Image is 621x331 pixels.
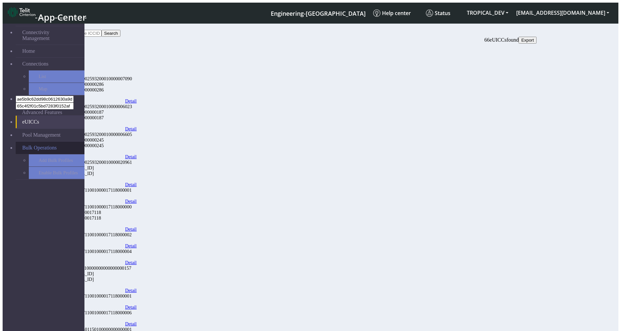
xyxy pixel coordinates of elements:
[101,30,120,37] button: Search
[125,154,137,160] a: Detail
[57,204,137,210] div: 00100008935711001000017118000000
[57,176,137,182] div: 02
[373,10,411,17] span: Help center
[22,61,48,67] span: Connections
[22,109,62,115] span: Advanced Features
[125,288,137,293] a: Detail
[57,193,137,199] div: 22
[271,10,366,17] span: Engineering-[GEOGRAPHIC_DATA]
[57,76,137,82] div: 89040024000002593200010000007090
[57,132,137,137] div: 89040024000002593200010000006605
[57,215,137,221] div: 8935711001000017118
[125,321,137,327] a: Detail
[125,226,137,232] a: Detail
[463,7,512,19] button: TROPICAL_DEV
[57,310,137,316] div: 00100008935711001000017118000006
[16,142,84,154] a: Bulk Operations
[506,37,519,43] span: found
[29,154,84,166] a: Add Bulk Profiles
[8,7,35,17] img: logo-telit-cinterion-gw-new.png
[125,243,137,249] a: Detail
[39,74,46,79] span: List
[16,58,84,70] a: Connections
[57,93,137,98] div: 32
[38,11,86,23] span: App Center
[125,304,137,310] a: Detail
[57,249,137,254] div: 00100008935711001000017118000004
[373,10,380,17] img: knowledge.svg
[39,86,47,92] span: Map
[57,82,137,87] div: 89562008019000000286
[57,282,137,288] div: 32
[57,238,137,243] div: 22
[57,160,137,165] div: 89040024000002593200010000020961
[57,87,137,93] div: 89562008019000000286
[16,129,84,141] a: Pool Management
[57,316,137,321] div: 02
[22,145,57,151] span: Bulk Operations
[423,7,463,19] a: Status
[125,182,137,187] a: Detail
[57,171,137,176] div: [TECHNICAL_ID]
[29,167,84,179] a: Enable Bulk Profiles
[426,10,450,17] span: Status
[57,165,137,171] div: [TECHNICAL_ID]
[57,210,137,215] div: 8935711001000017118
[484,37,490,43] span: 66
[57,277,137,282] div: [TECHNICAL_ID]
[29,83,84,95] a: Map
[57,121,137,126] div: 02
[57,293,137,299] div: 00200008935711001000017118000001
[44,24,537,30] div: eUICCs
[270,7,365,19] a: Your current platform instance
[519,37,537,44] button: Export
[29,70,84,83] a: List
[57,148,137,154] div: 02
[57,137,137,143] div: 89562008019000000245
[57,221,137,226] div: 22
[125,260,137,265] a: Detail
[512,7,613,19] button: [EMAIL_ADDRESS][DOMAIN_NAME]
[57,299,137,304] div: 02
[16,26,84,45] a: Connectivity Management
[371,7,423,19] a: Help center
[125,199,137,204] a: Detail
[125,98,137,104] a: Detail
[16,45,84,57] a: Home
[57,265,137,271] div: 89049033111110000000000000000157
[57,254,137,260] div: 22
[16,116,84,128] a: eUICCs
[57,271,137,277] div: [TECHNICAL_ID]
[8,5,85,21] a: App Center
[521,38,534,43] span: Export
[125,126,137,132] a: Detail
[57,187,137,193] div: 00100008935711001000017118000001
[57,109,137,115] div: 89562008019000000187
[490,37,507,43] span: eUICCs
[57,115,137,121] div: 89562008019000000187
[57,143,137,148] div: 89562008019000000245
[57,104,137,109] div: 89040024000002593200010000006023
[57,232,137,238] div: 00100008935711001000017118000002
[426,10,433,17] img: status.svg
